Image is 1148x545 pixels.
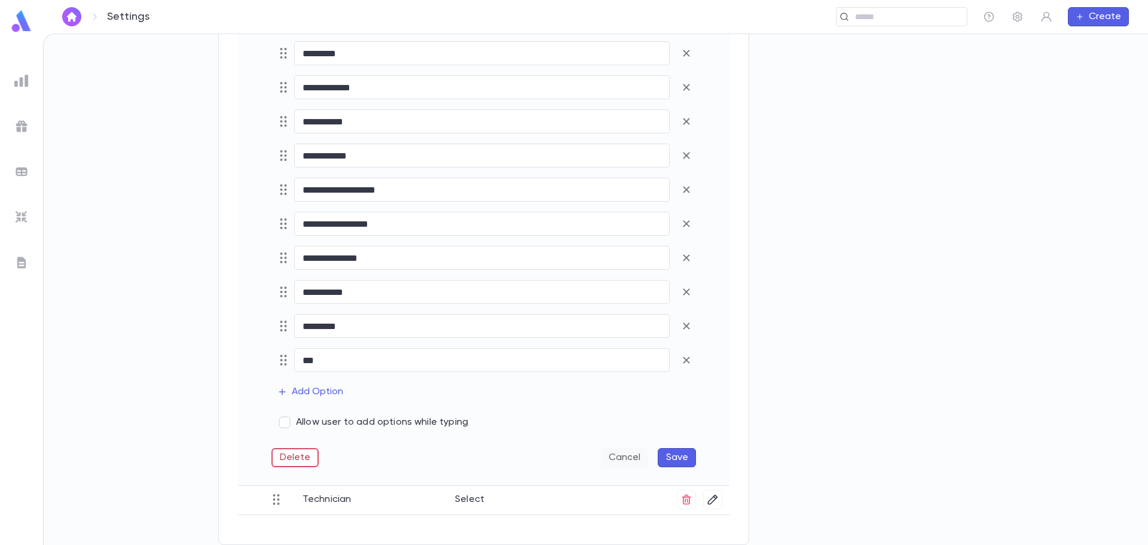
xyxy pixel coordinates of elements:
span: Allow user to add options while typing [296,416,468,428]
button: Cancel [601,448,648,467]
p: Settings [107,10,149,23]
img: batches_grey.339ca447c9d9533ef1741baa751efc33.svg [14,165,29,179]
img: home_white.a664292cf8c1dea59945f0da9f25487c.svg [65,12,79,22]
img: letters_grey.7941b92b52307dd3b8a917253454ce1c.svg [14,255,29,270]
img: logo [10,10,33,33]
button: Create [1068,7,1129,26]
img: reports_grey.c525e4749d1bce6a11f5fe2a8de1b229.svg [14,74,29,88]
button: Delete [271,448,319,467]
img: imports_grey.530a8a0e642e233f2baf0ef88e8c9fcb.svg [14,210,29,224]
button: Add Option [271,382,350,401]
p: Select [455,490,646,506]
button: Save [658,448,696,467]
img: campaigns_grey.99e729a5f7ee94e3726e6486bddda8f1.svg [14,119,29,133]
p: Technician [303,490,455,506]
